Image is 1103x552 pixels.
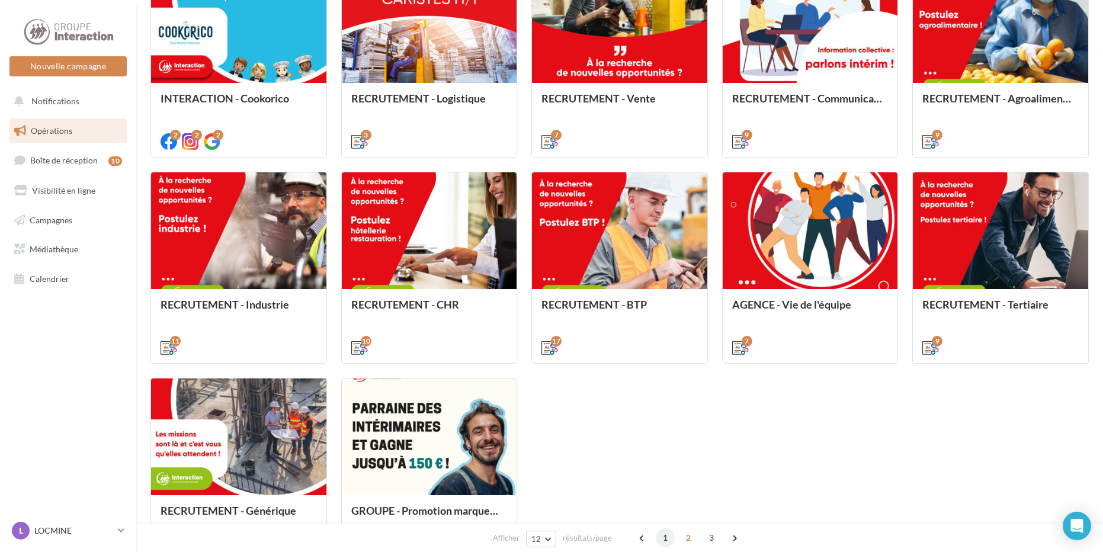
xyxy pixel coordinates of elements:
div: 11 [170,336,181,346]
div: 7 [551,130,562,140]
div: 9 [932,130,942,140]
button: Notifications [7,89,124,114]
div: RECRUTEMENT - Industrie [161,299,317,322]
div: INTERACTION - Cookorico [161,92,317,116]
div: 2 [170,130,181,140]
div: 9 [932,336,942,346]
div: 9 [742,130,752,140]
span: Visibilité en ligne [32,185,95,195]
div: RECRUTEMENT - Agroalimentaire [922,92,1079,116]
a: Boîte de réception10 [7,147,129,173]
div: 17 [551,336,562,346]
p: LOCMINE [34,525,113,537]
button: Nouvelle campagne [9,56,127,76]
a: Calendrier [7,267,129,291]
span: 3 [702,528,721,547]
a: Médiathèque [7,237,129,262]
span: Campagnes [30,214,72,224]
span: Calendrier [30,274,69,284]
div: 2 [213,130,223,140]
a: Visibilité en ligne [7,178,129,203]
span: Boîte de réception [30,155,98,165]
div: RECRUTEMENT - Générique [161,505,317,528]
a: L LOCMINE [9,519,127,542]
div: RECRUTEMENT - CHR [351,299,508,322]
button: 12 [526,531,556,547]
div: RECRUTEMENT - Logistique [351,92,508,116]
div: 10 [108,156,122,166]
div: 3 [361,130,371,140]
span: 2 [679,528,698,547]
div: 7 [742,336,752,346]
div: 10 [361,336,371,346]
a: Opérations [7,118,129,143]
span: Médiathèque [30,244,78,254]
span: 1 [656,528,675,547]
div: 2 [191,130,202,140]
div: AGENCE - Vie de l'équipe [732,299,889,322]
div: RECRUTEMENT - Communication externe [732,92,889,116]
span: résultats/page [563,532,612,544]
span: Notifications [31,96,79,106]
div: RECRUTEMENT - Vente [541,92,698,116]
span: Opérations [31,126,72,136]
div: RECRUTEMENT - BTP [541,299,698,322]
div: GROUPE - Promotion marques et offres [351,505,508,528]
span: L [19,525,23,537]
div: RECRUTEMENT - Tertiaire [922,299,1079,322]
span: 12 [531,534,541,544]
span: Afficher [493,532,520,544]
div: Open Intercom Messenger [1063,512,1091,540]
a: Campagnes [7,208,129,233]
